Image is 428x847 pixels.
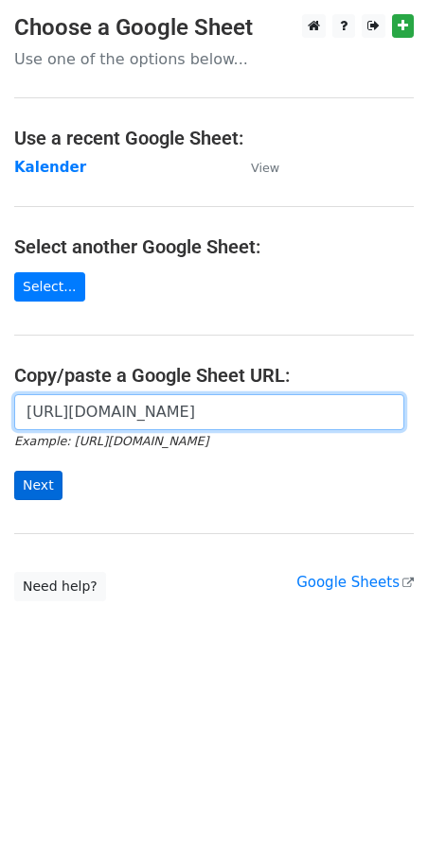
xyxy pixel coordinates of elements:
[232,159,279,176] a: View
[14,49,414,69] p: Use one of the options below...
[14,572,106,601] a: Need help?
[333,756,428,847] div: Chat-widget
[14,471,62,500] input: Next
[296,574,414,591] a: Google Sheets
[333,756,428,847] iframe: Chat Widget
[14,14,414,42] h3: Choose a Google Sheet
[14,272,85,302] a: Select...
[14,434,208,448] small: Example: [URL][DOMAIN_NAME]
[14,235,414,258] h4: Select another Google Sheet:
[14,364,414,387] h4: Copy/paste a Google Sheet URL:
[14,394,404,430] input: Paste your Google Sheet URL here
[14,127,414,149] h4: Use a recent Google Sheet:
[251,161,279,175] small: View
[14,159,86,176] a: Kalender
